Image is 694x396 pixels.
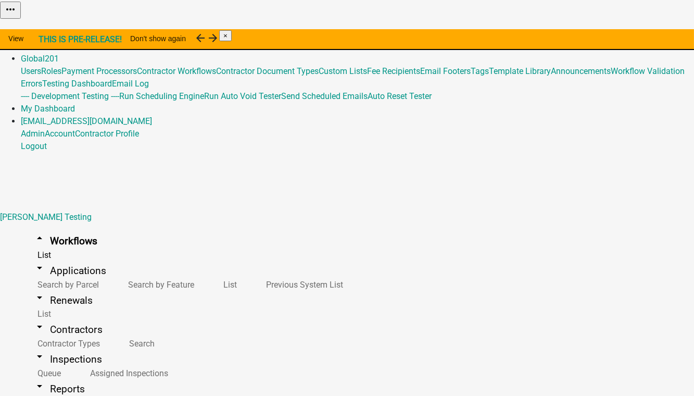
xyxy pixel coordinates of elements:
[551,66,611,76] a: Announcements
[471,66,489,76] a: Tags
[21,288,105,313] a: arrow_drop_downRenewals
[42,79,112,89] a: Testing Dashboard
[21,128,694,153] div: [EMAIL_ADDRESS][DOMAIN_NAME]
[249,274,356,296] a: Previous System List
[319,66,367,76] a: Custom Lists
[21,54,59,64] a: Global201
[33,291,46,304] i: arrow_drop_down
[21,303,64,325] a: List
[21,116,152,126] a: [EMAIL_ADDRESS][DOMAIN_NAME]
[21,332,112,355] a: Contractor Types
[4,3,17,16] i: more_horiz
[41,66,61,76] a: Roles
[21,104,75,114] a: My Dashboard
[21,258,119,283] a: arrow_drop_downApplications
[21,91,119,101] a: ---- Development Testing ----
[21,129,45,139] a: Admin
[21,274,111,296] a: Search by Parcel
[21,65,694,103] div: Global201
[420,66,471,76] a: Email Footers
[207,274,249,296] a: List
[45,129,75,139] a: Account
[489,66,551,76] a: Template Library
[33,350,46,363] i: arrow_drop_down
[33,320,46,333] i: arrow_drop_down
[281,91,368,101] a: Send Scheduled Emails
[367,66,420,76] a: Fee Recipients
[21,141,47,151] a: Logout
[73,362,181,385] a: Assigned Inspections
[112,79,149,89] a: Email Log
[21,244,64,266] a: List
[194,32,207,44] i: arrow_back
[21,29,43,39] a: Home
[119,91,204,101] a: Run Scheduling Engine
[204,91,281,101] a: Run Auto Void Tester
[122,29,194,48] button: Don't show again
[207,32,219,44] i: arrow_forward
[21,317,115,342] a: arrow_drop_downContractors
[33,262,46,274] i: arrow_drop_down
[137,66,216,76] a: Contractor Workflows
[112,332,167,355] a: Search
[21,347,115,372] a: arrow_drop_downInspections
[219,30,232,41] button: Close
[75,129,139,139] a: Contractor Profile
[368,91,432,101] a: Auto Reset Tester
[223,32,228,40] span: ×
[21,66,41,76] a: Users
[21,229,110,253] a: arrow_drop_upWorkflows
[61,66,137,76] a: Payment Processors
[216,66,319,76] a: Contractor Document Types
[39,34,122,44] strong: THIS IS PRE-RELEASE!
[111,274,207,296] a: Search by Feature
[33,232,46,244] i: arrow_drop_up
[45,54,59,64] span: 201
[33,380,46,392] i: arrow_drop_down
[21,362,73,385] a: Queue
